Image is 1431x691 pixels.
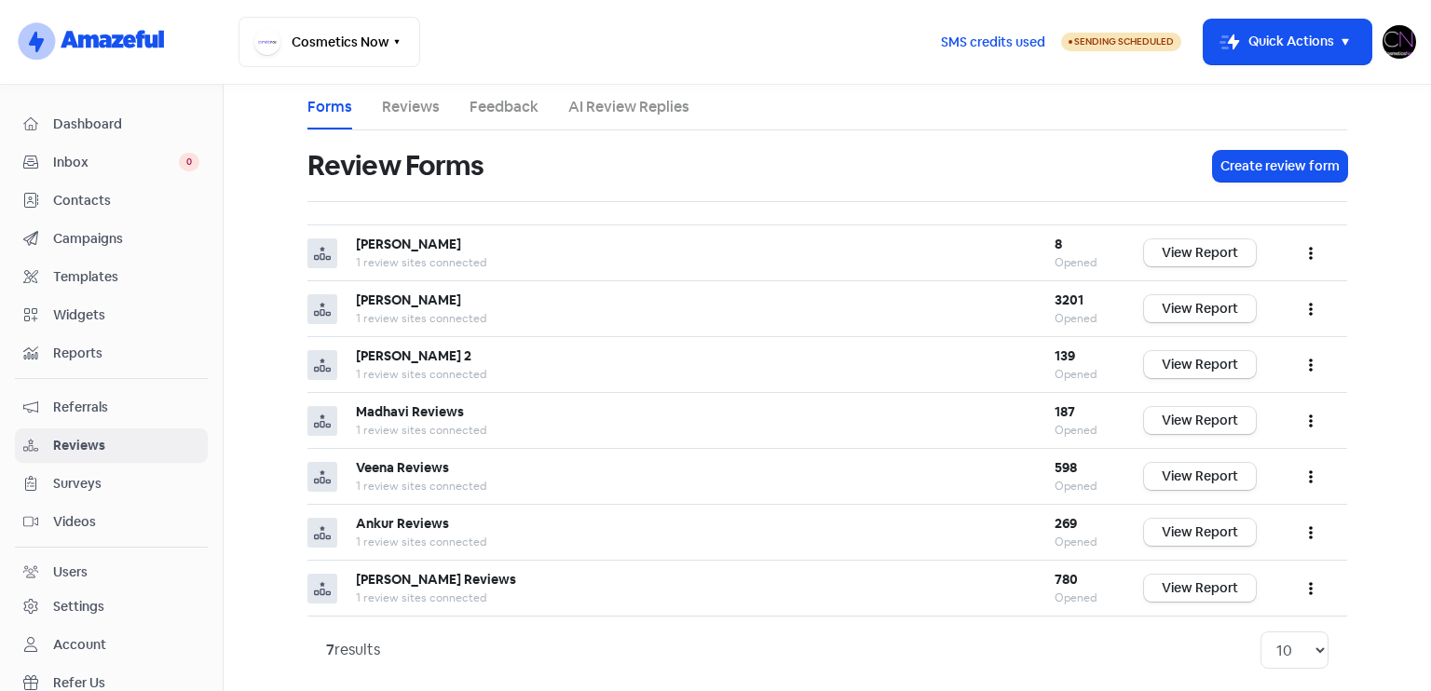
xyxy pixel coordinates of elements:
[326,639,380,661] div: results
[356,255,486,270] span: 1 review sites connected
[53,267,199,287] span: Templates
[15,145,208,180] a: Inbox 0
[15,260,208,294] a: Templates
[15,183,208,218] a: Contacts
[1055,589,1107,606] div: Opened
[53,115,199,134] span: Dashboard
[356,347,471,364] b: [PERSON_NAME] 2
[1144,575,1256,602] a: View Report
[238,17,420,67] button: Cosmetics Now
[1055,534,1107,550] div: Opened
[1061,31,1181,53] a: Sending Scheduled
[53,191,199,210] span: Contacts
[1055,403,1075,420] b: 187
[1144,407,1256,434] a: View Report
[356,479,486,494] span: 1 review sites connected
[15,222,208,256] a: Campaigns
[1383,25,1416,59] img: User
[179,153,199,171] span: 0
[356,311,486,326] span: 1 review sites connected
[53,305,199,325] span: Widgets
[1055,478,1107,495] div: Opened
[1055,291,1083,308] b: 3201
[15,428,208,463] a: Reviews
[356,571,516,588] b: [PERSON_NAME] Reviews
[53,474,199,494] span: Surveys
[356,535,486,549] span: 1 review sites connected
[1055,254,1107,271] div: Opened
[356,590,486,605] span: 1 review sites connected
[1055,310,1107,327] div: Opened
[15,467,208,501] a: Surveys
[1213,151,1347,182] button: Create review form
[53,436,199,455] span: Reviews
[1055,459,1077,476] b: 598
[53,597,104,616] div: Settings
[15,505,208,539] a: Videos
[1144,519,1256,546] a: View Report
[1055,236,1062,252] b: 8
[53,562,88,582] div: Users
[15,555,208,589] a: Users
[15,628,208,662] a: Account
[53,398,199,417] span: Referrals
[53,635,106,655] div: Account
[470,96,538,118] a: Feedback
[15,107,208,142] a: Dashboard
[15,298,208,332] a: Widgets
[356,423,486,438] span: 1 review sites connected
[15,390,208,425] a: Referrals
[1055,515,1077,532] b: 269
[356,236,461,252] b: [PERSON_NAME]
[356,459,449,476] b: Veena Reviews
[356,291,461,308] b: [PERSON_NAME]
[15,589,208,624] a: Settings
[1144,351,1256,378] a: View Report
[356,403,464,420] b: Madhavi Reviews
[382,96,440,118] a: Reviews
[356,515,449,532] b: Ankur Reviews
[1055,571,1078,588] b: 780
[1074,35,1174,47] span: Sending Scheduled
[941,33,1045,52] span: SMS credits used
[307,96,352,118] a: Forms
[307,136,484,196] h1: Review Forms
[1144,463,1256,490] a: View Report
[1055,347,1075,364] b: 139
[1055,366,1107,383] div: Opened
[53,512,199,532] span: Videos
[925,31,1061,50] a: SMS credits used
[356,367,486,382] span: 1 review sites connected
[326,640,334,659] strong: 7
[53,229,199,249] span: Campaigns
[1204,20,1371,64] button: Quick Actions
[1055,422,1107,439] div: Opened
[1144,295,1256,322] a: View Report
[15,336,208,371] a: Reports
[53,344,199,363] span: Reports
[53,153,179,172] span: Inbox
[568,96,689,118] a: AI Review Replies
[1144,239,1256,266] a: View Report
